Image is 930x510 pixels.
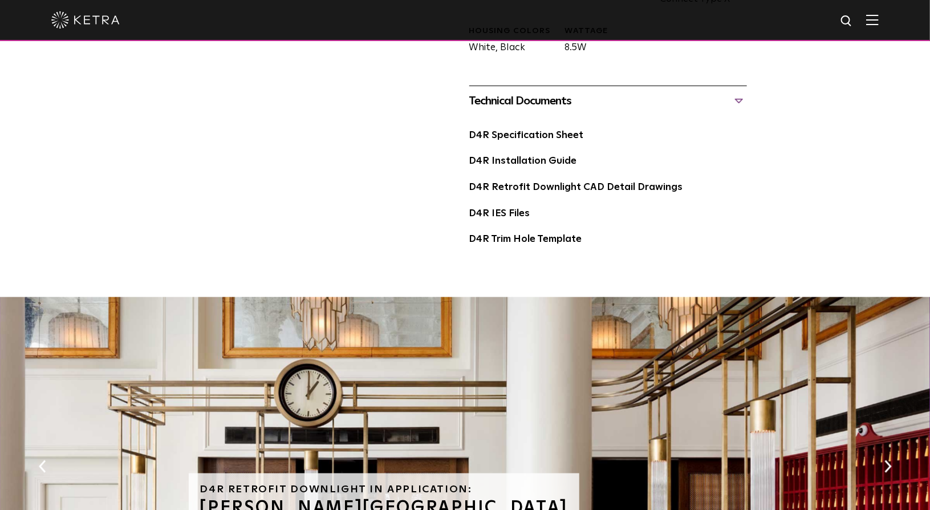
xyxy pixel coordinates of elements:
[51,11,120,29] img: ketra-logo-2019-white
[556,26,651,57] div: 8.5W
[469,92,747,110] div: Technical Documents
[469,209,530,218] a: D4R IES Files
[469,183,683,192] a: D4R Retrofit Downlight CAD Detail Drawings
[36,459,48,474] button: Previous
[469,131,584,140] a: D4R Specification Sheet
[461,26,556,57] div: White, Black
[882,459,894,474] button: Next
[866,14,879,25] img: Hamburger%20Nav.svg
[469,234,582,244] a: D4R Trim Hole Template
[200,485,568,495] h6: D4R Retrofit Downlight in Application:
[469,156,577,166] a: D4R Installation Guide
[840,14,854,29] img: search icon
